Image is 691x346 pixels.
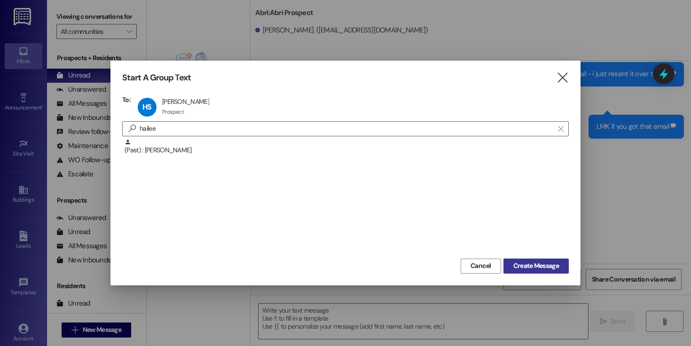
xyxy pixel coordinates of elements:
[556,73,569,83] i: 
[142,102,151,112] span: HS
[503,259,569,274] button: Create Message
[558,125,563,133] i: 
[122,95,131,104] h3: To:
[553,122,568,136] button: Clear text
[125,139,569,155] div: (Past) : [PERSON_NAME]
[140,122,553,135] input: Search for any contact or apartment
[122,139,569,162] div: (Past) : [PERSON_NAME]
[461,259,501,274] button: Cancel
[513,261,559,271] span: Create Message
[125,124,140,134] i: 
[162,97,209,106] div: [PERSON_NAME]
[122,72,191,83] h3: Start A Group Text
[162,108,184,116] div: Prospect
[471,261,491,271] span: Cancel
